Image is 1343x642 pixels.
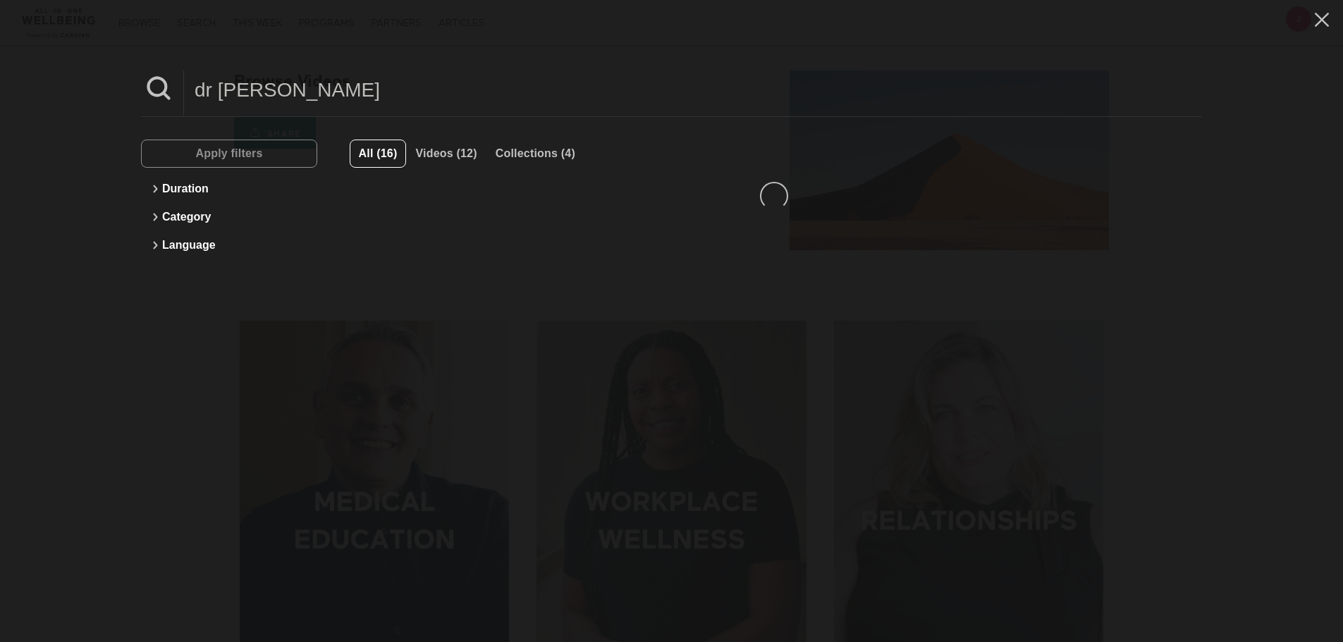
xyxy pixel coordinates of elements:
[415,147,477,159] span: Videos (12)
[486,140,584,168] button: Collections (4)
[148,175,310,203] button: Duration
[350,140,407,168] button: All (16)
[184,70,1202,109] input: Search
[359,147,398,159] span: All (16)
[148,231,310,259] button: Language
[496,147,575,159] span: Collections (4)
[148,203,310,231] button: Category
[406,140,486,168] button: Videos (12)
